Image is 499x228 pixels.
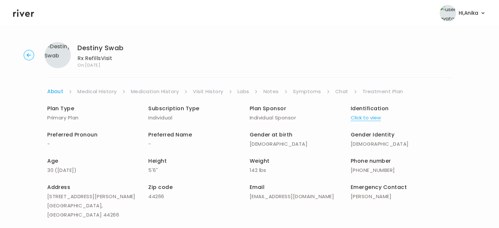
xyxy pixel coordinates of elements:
span: Plan Sponsor [250,105,286,112]
button: user avatarHi,Anika [440,5,486,21]
span: Preferred Pronoun [47,131,97,138]
a: Visit History [193,87,223,96]
p: [EMAIL_ADDRESS][DOMAIN_NAME] [250,192,351,201]
a: Labs [238,87,249,96]
span: Weight [250,157,270,165]
span: Gender Identity [351,131,394,138]
span: Hi, Anika [459,9,478,18]
button: Click to view [351,113,381,122]
p: [GEOGRAPHIC_DATA], [GEOGRAPHIC_DATA] 44266 [47,201,148,219]
img: user avatar [440,5,456,21]
span: Age [47,157,58,165]
p: 44266 [148,192,249,201]
p: [DEMOGRAPHIC_DATA] [351,139,452,149]
p: Individual [148,113,249,122]
span: Phone number [351,157,391,165]
span: Preferred Name [148,131,192,138]
p: [PHONE_NUMBER] [351,166,452,175]
a: Symptoms [293,87,321,96]
a: Medication History [131,87,179,96]
p: 142 lbs [250,166,351,175]
p: [DEMOGRAPHIC_DATA] [250,139,351,149]
a: Chat [335,87,348,96]
p: [PERSON_NAME] [351,192,452,201]
p: 5'6" [148,166,249,175]
h1: Destiny Swab [77,43,124,52]
span: Gender at birth [250,131,293,138]
span: Identification [351,105,389,112]
p: Rx Refills Visit [77,54,124,63]
p: [STREET_ADDRESS][PERSON_NAME] [47,192,148,201]
p: Primary Plan [47,113,148,122]
span: Emergency Contact [351,183,407,191]
p: Individual Sponsor [250,113,351,122]
span: Email [250,183,264,191]
span: Subscription Type [148,105,199,112]
span: Height [148,157,167,165]
a: About [47,87,63,96]
span: Zip code [148,183,173,191]
p: - [47,139,148,149]
span: Address [47,183,70,191]
a: Treatment Plan [363,87,403,96]
a: Medical History [77,87,116,96]
img: Destiny Swab [45,42,71,68]
span: ( [DATE] ) [55,167,76,174]
p: - [148,139,249,149]
span: On: [DATE] [77,63,124,67]
p: 30 [47,166,148,175]
a: Notes [263,87,279,96]
span: Plan Type [47,105,74,112]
